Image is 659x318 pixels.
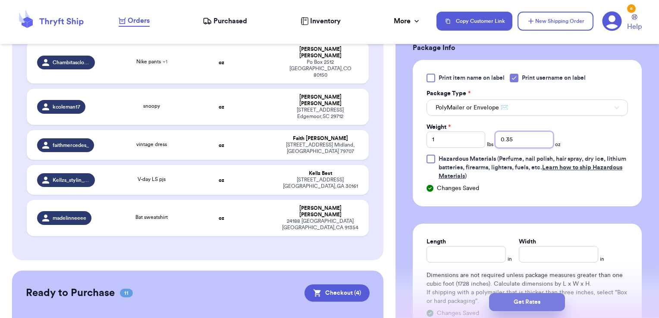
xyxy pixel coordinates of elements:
span: Changes Saved [437,184,479,193]
span: Print username on label [522,74,586,82]
span: faithmercedes_ [53,142,89,149]
div: Kellz Best [282,170,358,177]
span: V-day LS pjs [138,177,166,182]
a: Orders [119,16,150,27]
strong: oz [219,178,224,183]
span: lbs [487,141,493,148]
span: Chambitascloset [53,59,90,66]
button: Checkout (4) [304,284,370,302]
div: 24188 [GEOGRAPHIC_DATA] [GEOGRAPHIC_DATA] , CA 91354 [282,218,358,231]
span: Print item name on label [439,74,505,82]
span: Orders [128,16,150,26]
span: Bat sweatshirt [135,215,168,220]
h2: Ready to Purchase [26,286,115,300]
h3: Package Info [413,43,642,53]
span: Hazardous Materials [439,156,496,162]
strong: oz [219,215,224,221]
div: [PERSON_NAME] [PERSON_NAME] [282,205,358,218]
button: Get Rates [489,293,565,311]
span: vintage dress [136,142,167,147]
span: (Perfume, nail polish, hair spray, dry ice, lithium batteries, firearms, lighters, fuels, etc. ) [439,156,626,179]
div: [STREET_ADDRESS] Midland , [GEOGRAPHIC_DATA] 79707 [282,142,358,155]
div: Faith [PERSON_NAME] [282,135,358,142]
span: in [508,256,512,262]
span: Purchased [213,16,247,26]
label: Length [427,237,446,246]
span: kcoleman17 [53,103,80,110]
a: Purchased [203,16,247,26]
span: 11 [120,289,133,297]
span: Kellzs_stylin_finds [53,177,90,184]
label: Weight [427,123,451,131]
strong: oz [219,60,224,65]
span: Help [627,22,642,32]
span: PolyMailer or Envelope ✉️ [436,103,508,112]
span: Nike pants [136,59,167,64]
button: Copy Customer Link [436,12,512,31]
span: + 1 [163,59,167,64]
div: [STREET_ADDRESS] Edgemoor , SC 29712 [282,107,358,120]
span: in [600,256,604,262]
button: PolyMailer or Envelope ✉️ [427,100,628,116]
span: madelinneeee [53,215,86,221]
div: Po Box 2512 [GEOGRAPHIC_DATA] , CO 80150 [282,59,358,78]
div: [STREET_ADDRESS] [GEOGRAPHIC_DATA] , GA 30161 [282,177,358,190]
a: 6 [602,11,622,31]
span: oz [555,141,561,148]
div: [PERSON_NAME] [PERSON_NAME] [282,94,358,107]
div: [PERSON_NAME] [PERSON_NAME] [282,46,358,59]
strong: oz [219,104,224,109]
span: Inventory [310,16,341,26]
a: Help [627,14,642,32]
div: Dimensions are not required unless package measures greater than one cubic foot (1728 inches). Ca... [427,271,628,306]
div: 6 [627,4,636,13]
button: New Shipping Order [518,12,593,31]
span: snoopy [143,103,160,109]
label: Package Type [427,89,471,98]
strong: oz [219,143,224,148]
a: Inventory [301,16,341,26]
label: Width [519,237,536,246]
div: More [394,16,421,26]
